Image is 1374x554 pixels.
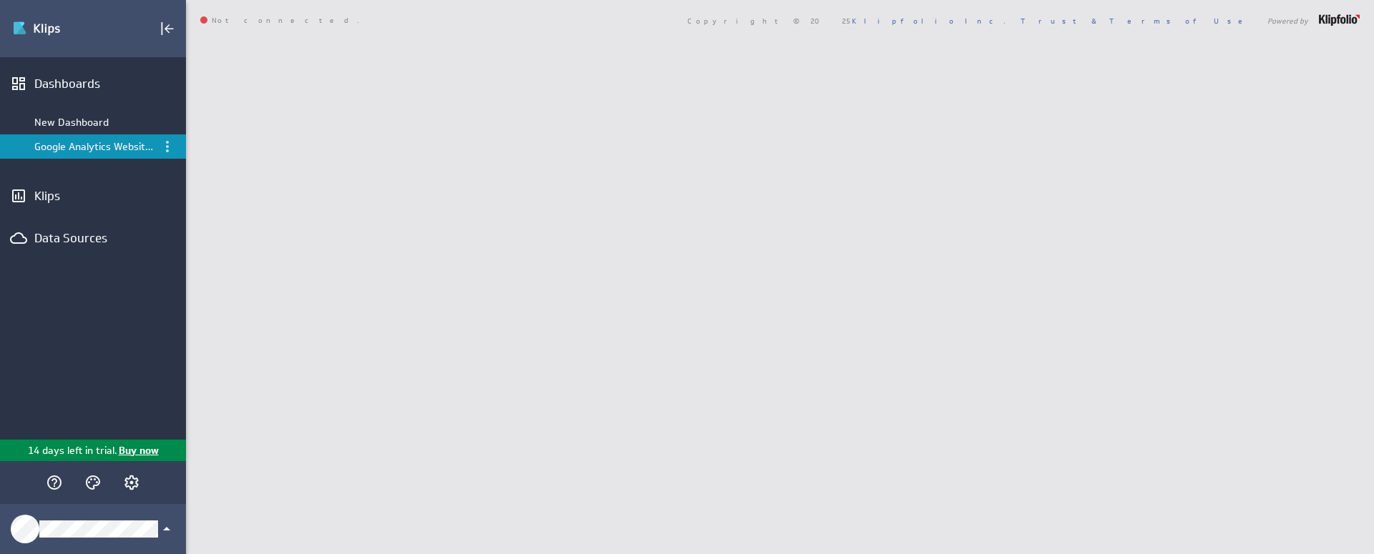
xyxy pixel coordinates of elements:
a: Klipfolio Inc. [852,16,1006,26]
div: New Dashboard [34,116,154,129]
div: Data Sources [34,230,152,246]
div: Collapse [155,16,180,41]
p: Buy now [117,443,159,458]
div: Go to Dashboards [12,17,112,40]
img: logo-footer.png [1319,14,1360,26]
div: Dashboard menu [159,138,176,155]
span: Powered by [1267,17,1308,24]
div: Help [42,470,67,495]
div: Menu [159,138,176,155]
div: Menu [157,137,177,157]
div: Account and settings [119,470,144,495]
svg: Themes [84,474,102,491]
img: Klipfolio klips logo [12,17,112,40]
svg: Account and settings [123,474,140,491]
p: 14 days left in trial. [28,443,117,458]
div: Klips [34,188,152,204]
span: Not connected. [200,16,359,25]
span: Copyright © 2025 [687,17,1006,24]
div: Google Analytics Website Overview [34,140,154,153]
div: Themes [81,470,105,495]
a: Trust & Terms of Use [1021,16,1252,26]
div: Dashboards [34,76,152,91]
